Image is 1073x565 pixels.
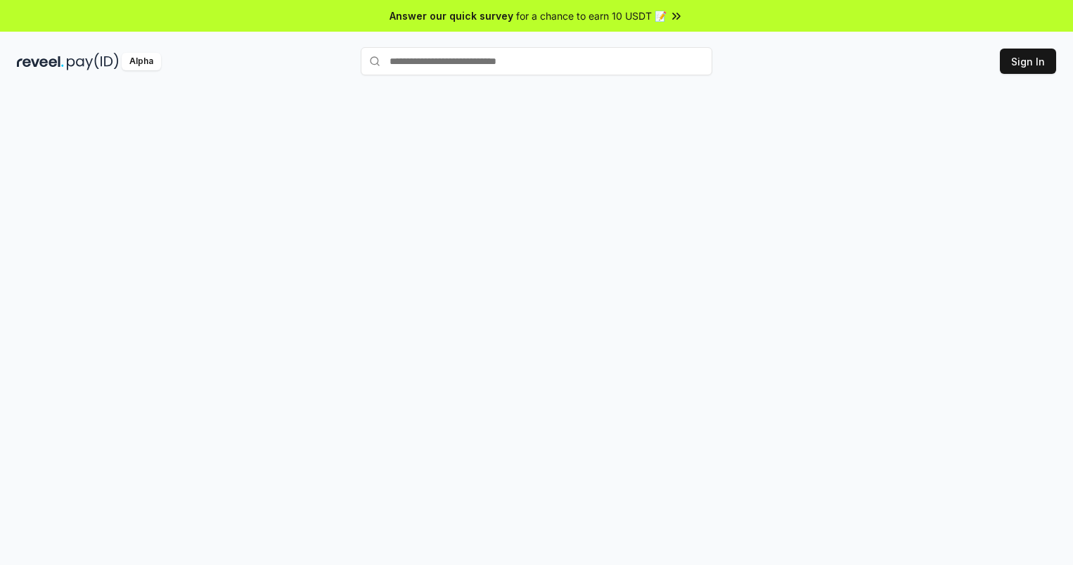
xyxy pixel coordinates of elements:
button: Sign In [1000,49,1056,74]
span: Answer our quick survey [390,8,513,23]
img: pay_id [67,53,119,70]
span: for a chance to earn 10 USDT 📝 [516,8,667,23]
div: Alpha [122,53,161,70]
img: reveel_dark [17,53,64,70]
